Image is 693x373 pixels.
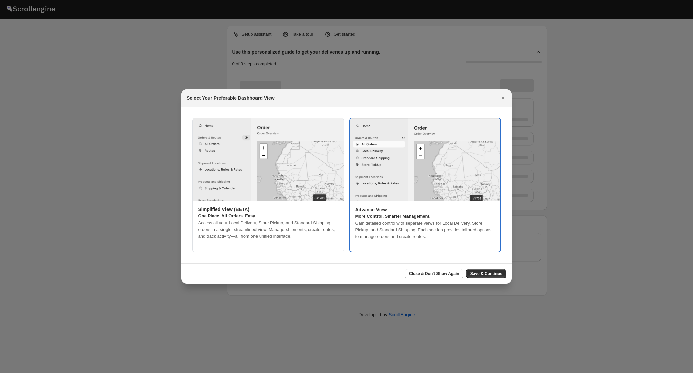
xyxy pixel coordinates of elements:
span: Close & Don't Show Again [409,271,459,276]
span: Save & Continue [470,271,502,276]
button: Close & Don't Show Again [405,269,463,278]
img: legacy [350,118,500,201]
p: Simplified View (BETA) [198,206,338,213]
p: Gain detailed control with separate views for Local Delivery, Store Pickup, and Standard Shipping... [355,220,495,240]
button: Close [498,93,508,103]
h2: Select Your Preferable Dashboard View [187,95,275,101]
button: Save & Continue [466,269,506,278]
p: One Place. All Orders. Easy. [198,213,338,219]
p: Advance View [355,206,495,213]
p: Access all your Local Delivery, Store Pickup, and Standard Shipping orders in a single, streamlin... [198,219,338,240]
img: simplified [193,118,344,201]
p: More Control. Smarter Management. [355,213,495,220]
